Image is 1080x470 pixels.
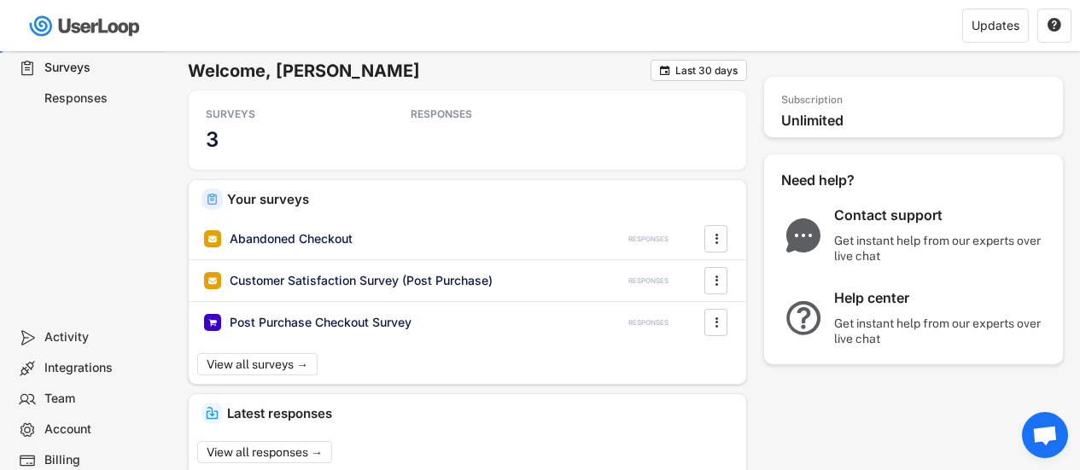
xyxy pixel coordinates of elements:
text:  [715,271,718,289]
div: Responses [44,90,157,107]
div: Updates [972,20,1019,32]
text:  [1048,17,1061,32]
button:  [1047,18,1062,33]
div: Abandoned Checkout [230,230,353,247]
div: RESPONSES [628,318,668,328]
text:  [715,229,718,247]
div: Post Purchase Checkout Survey [230,314,412,331]
img: IncomingMajor.svg [206,407,219,420]
div: Account [44,421,157,438]
button:  [708,310,725,335]
div: RESPONSES [628,235,668,244]
img: QuestionMarkInverseMajor.svg [781,301,826,335]
div: Team [44,391,157,407]
img: userloop-logo-01.svg [26,9,146,44]
button: View all responses → [197,441,332,463]
text:  [660,64,670,77]
div: Your surveys [227,193,733,206]
div: Get instant help from our experts over live chat [834,233,1048,264]
div: Activity [44,329,157,345]
div: Customer Satisfaction Survey (Post Purchase) [230,272,493,289]
div: Open chat [1022,412,1068,458]
div: Last 30 days [675,66,738,76]
div: Integrations [44,360,157,376]
div: SURVEYS [206,107,359,121]
div: Get instant help from our experts over live chat [834,316,1048,346]
div: RESPONSES [628,276,668,286]
button:  [708,226,725,252]
div: Billing [44,452,157,468]
div: Need help? [781,171,901,189]
img: ChatMajor.svg [781,218,826,252]
div: Help center [834,289,1048,307]
div: Surveys [44,60,157,76]
button:  [708,268,725,293]
h6: Welcome, [PERSON_NAME] [188,60,651,82]
text:  [715,313,718,331]
button: View all surveys → [197,353,318,375]
div: RESPONSES [411,107,564,121]
div: Contact support [834,206,1048,224]
div: Subscription [781,94,843,107]
div: Latest responses [227,407,733,420]
h3: 3 [206,126,219,153]
div: Unlimited [781,112,1054,130]
button:  [658,64,671,77]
